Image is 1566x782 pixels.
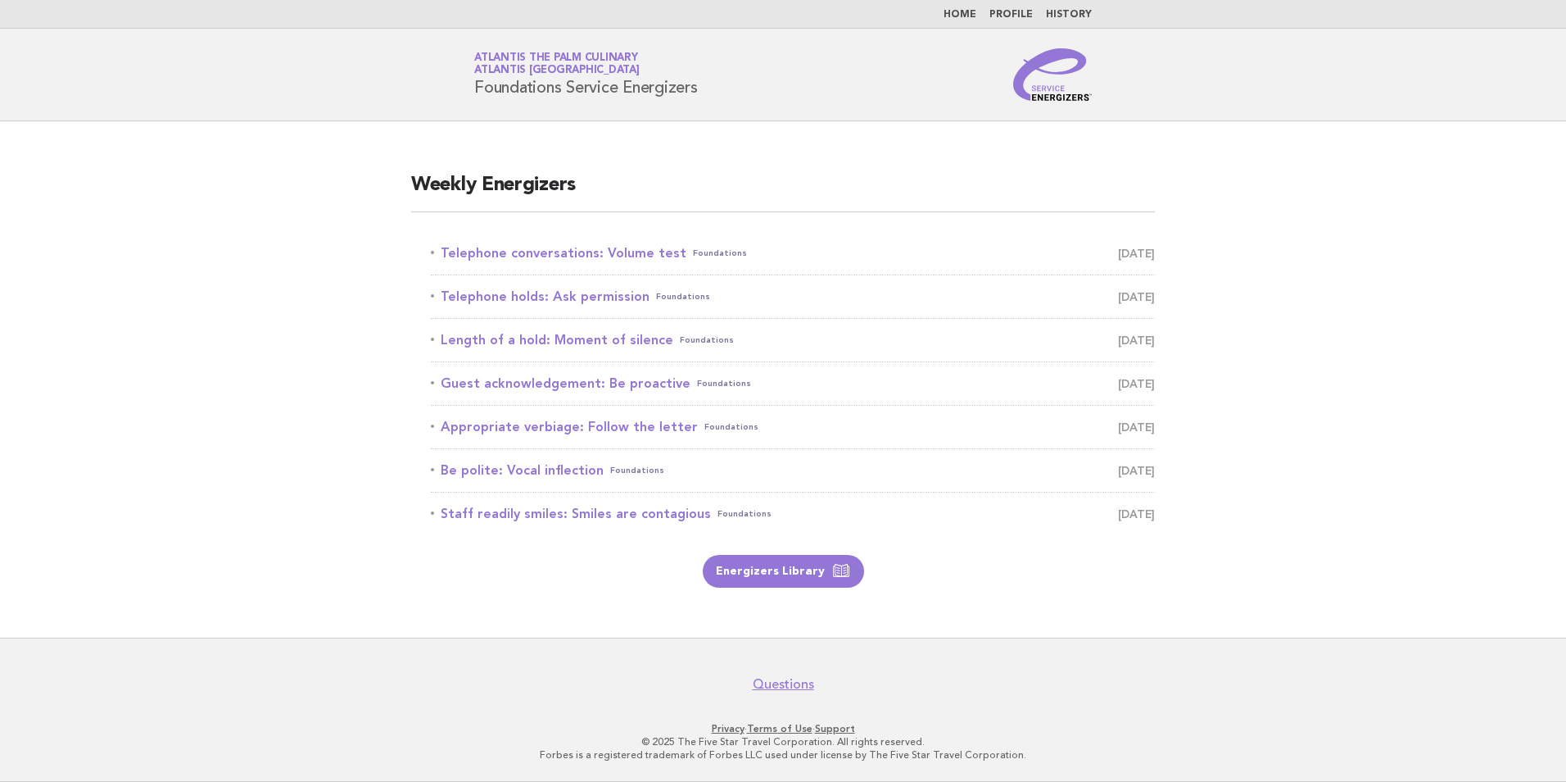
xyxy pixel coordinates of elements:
[474,53,698,96] h1: Foundations Service Energizers
[697,372,751,395] span: Foundations
[656,285,710,308] span: Foundations
[282,735,1284,748] p: © 2025 The Five Star Travel Corporation. All rights reserved.
[474,52,640,75] a: Atlantis The Palm CulinaryAtlantis [GEOGRAPHIC_DATA]
[712,723,745,734] a: Privacy
[693,242,747,265] span: Foundations
[1013,48,1092,101] img: Service Energizers
[1118,502,1155,525] span: [DATE]
[704,416,758,439] span: Foundations
[815,723,855,734] a: Support
[1118,372,1155,395] span: [DATE]
[703,555,864,588] a: Energizers Library
[431,242,1155,265] a: Telephone conversations: Volume testFoundations [DATE]
[282,748,1284,762] p: Forbes is a registered trademark of Forbes LLC used under license by The Five Star Travel Corpora...
[1118,459,1155,482] span: [DATE]
[610,459,664,482] span: Foundations
[1046,10,1092,20] a: History
[1118,242,1155,265] span: [DATE]
[753,676,814,693] a: Questions
[717,502,772,525] span: Foundations
[431,416,1155,439] a: Appropriate verbiage: Follow the letterFoundations [DATE]
[747,723,812,734] a: Terms of Use
[1118,416,1155,439] span: [DATE]
[989,10,1033,20] a: Profile
[680,329,734,352] span: Foundations
[411,172,1155,212] h2: Weekly Energizers
[431,372,1155,395] a: Guest acknowledgement: Be proactiveFoundations [DATE]
[431,329,1155,352] a: Length of a hold: Moment of silenceFoundations [DATE]
[431,502,1155,525] a: Staff readily smiles: Smiles are contagiousFoundations [DATE]
[1118,285,1155,308] span: [DATE]
[431,459,1155,482] a: Be polite: Vocal inflectionFoundations [DATE]
[1118,329,1155,352] span: [DATE]
[944,10,976,20] a: Home
[431,285,1155,308] a: Telephone holds: Ask permissionFoundations [DATE]
[282,722,1284,735] p: · ·
[474,66,640,76] span: Atlantis [GEOGRAPHIC_DATA]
